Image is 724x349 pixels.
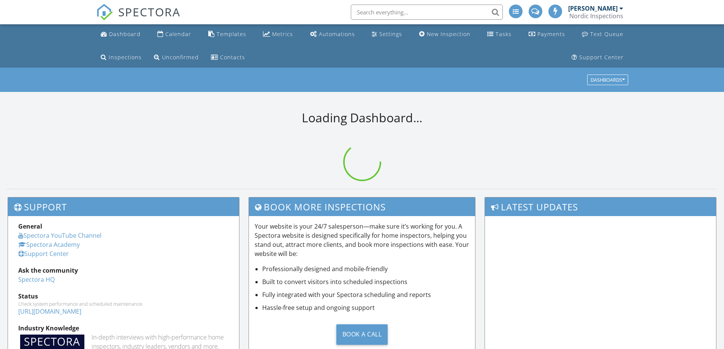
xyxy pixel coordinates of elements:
[569,51,627,65] a: Support Center
[165,30,191,38] div: Calendar
[18,324,229,333] div: Industry Knowledge
[18,307,81,316] a: [URL][DOMAIN_NAME]
[260,27,296,41] a: Metrics
[208,51,248,65] a: Contacts
[18,301,229,307] div: Check system performance and scheduled maintenance.
[262,303,470,312] li: Hassle-free setup and ongoing support
[568,5,618,12] div: [PERSON_NAME]
[484,27,515,41] a: Tasks
[369,27,405,41] a: Settings
[255,222,470,258] p: Your website is your 24/7 salesperson—make sure it’s working for you. A Spectora website is desig...
[217,30,246,38] div: Templates
[249,197,475,216] h3: Book More Inspections
[18,240,80,249] a: Spectora Academy
[109,54,142,61] div: Inspections
[18,222,42,231] strong: General
[154,27,194,41] a: Calendar
[496,30,512,38] div: Tasks
[98,27,144,41] a: Dashboard
[272,30,293,38] div: Metrics
[151,51,202,65] a: Unconfirmed
[262,277,470,286] li: Built to convert visitors into scheduled inspections
[8,197,239,216] h3: Support
[220,54,245,61] div: Contacts
[96,10,181,26] a: SPECTORA
[18,250,69,258] a: Support Center
[579,54,624,61] div: Support Center
[579,27,626,41] a: Text Queue
[98,51,145,65] a: Inspections
[379,30,402,38] div: Settings
[319,30,355,38] div: Automations
[118,4,181,20] span: SPECTORA
[18,231,101,240] a: Spectora YouTube Channel
[537,30,565,38] div: Payments
[162,54,199,61] div: Unconfirmed
[336,324,388,345] div: Book a Call
[591,77,625,83] div: Dashboards
[427,30,471,38] div: New Inspection
[416,27,474,41] a: New Inspection
[351,5,503,20] input: Search everything...
[587,75,628,85] button: Dashboards
[569,12,623,20] div: Nordic Inspections
[590,30,623,38] div: Text Queue
[109,30,141,38] div: Dashboard
[18,266,229,275] div: Ask the community
[18,292,229,301] div: Status
[18,275,55,284] a: Spectora HQ
[96,4,113,21] img: The Best Home Inspection Software - Spectora
[485,197,716,216] h3: Latest Updates
[205,27,249,41] a: Templates
[262,264,470,273] li: Professionally designed and mobile-friendly
[307,27,358,41] a: Automations (Advanced)
[526,27,568,41] a: Payments
[262,290,470,299] li: Fully integrated with your Spectora scheduling and reports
